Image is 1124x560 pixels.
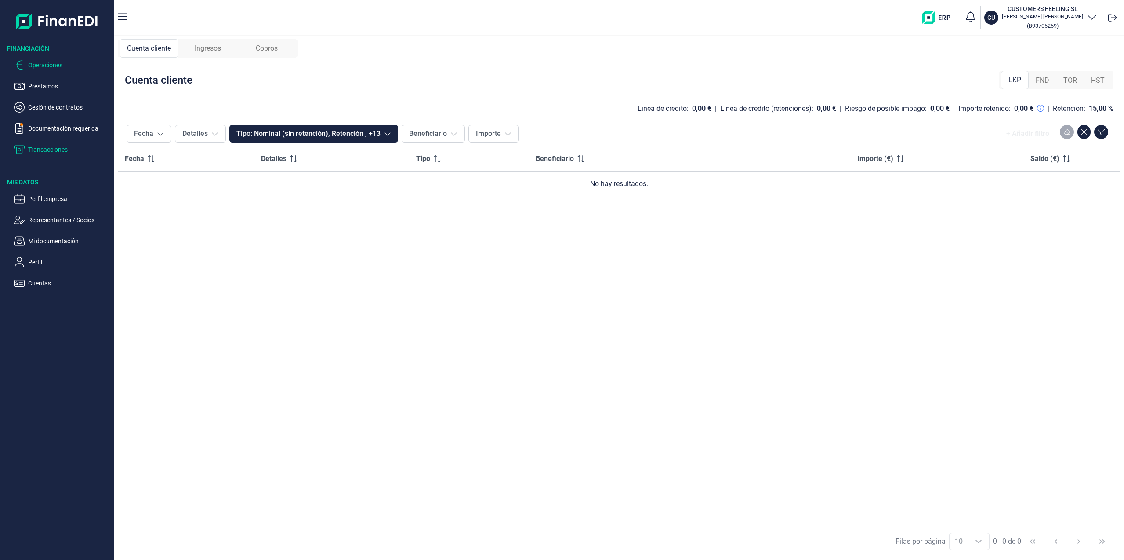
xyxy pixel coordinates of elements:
[256,43,278,54] span: Cobros
[993,538,1021,545] span: 0 - 0 de 0
[840,103,841,114] div: |
[857,154,893,164] span: Importe (€)
[1002,4,1083,13] h3: CUSTOMERS FEELING SL
[14,102,111,113] button: Cesión de contratos
[922,11,957,24] img: erp
[1053,104,1085,113] div: Retención:
[175,125,226,143] button: Detalles
[692,104,711,113] div: 0,00 €
[953,103,955,114] div: |
[261,154,286,164] span: Detalles
[402,125,465,143] button: Beneficiario
[237,39,296,58] div: Cobros
[1027,22,1059,29] small: Copiar cif
[229,125,398,143] button: Tipo: Nominal (sin retención), Retención , +13
[125,154,144,164] span: Fecha
[14,60,111,70] button: Operaciones
[1014,104,1033,113] div: 0,00 €
[1022,531,1043,552] button: First Page
[28,278,111,289] p: Cuentas
[1001,71,1029,89] div: LKP
[28,102,111,113] p: Cesión de contratos
[14,194,111,204] button: Perfil empresa
[127,125,171,143] button: Fecha
[416,154,430,164] span: Tipo
[28,236,111,246] p: Mi documentación
[968,533,989,550] div: Choose
[125,179,1113,189] div: No hay resultados.
[14,215,111,225] button: Representantes / Socios
[1068,531,1089,552] button: Next Page
[1056,72,1084,89] div: TOR
[1045,531,1066,552] button: Previous Page
[28,257,111,267] p: Perfil
[715,103,717,114] div: |
[1036,75,1049,86] span: FND
[28,144,111,155] p: Transacciones
[14,81,111,92] button: Préstamos
[28,215,111,225] p: Representantes / Socios
[1089,104,1113,113] div: 15,00 %
[1029,72,1056,89] div: FND
[1063,75,1077,86] span: TOR
[14,257,111,267] button: Perfil
[896,536,946,547] div: Filas por página
[987,13,995,22] p: CU
[120,39,178,58] div: Cuenta cliente
[1002,13,1083,20] p: [PERSON_NAME] [PERSON_NAME]
[1030,154,1059,164] span: Saldo (€)
[984,4,1097,31] button: CUCUSTOMERS FEELING SL[PERSON_NAME] [PERSON_NAME](B93705259)
[1008,75,1021,85] span: LKP
[930,104,950,113] div: 0,00 €
[14,236,111,246] button: Mi documentación
[14,144,111,155] button: Transacciones
[28,194,111,204] p: Perfil empresa
[125,73,192,87] div: Cuenta cliente
[468,125,519,143] button: Importe
[638,104,689,113] div: Línea de crédito:
[14,278,111,289] button: Cuentas
[958,104,1011,113] div: Importe retenido:
[28,81,111,92] p: Préstamos
[845,104,927,113] div: Riesgo de posible impago:
[817,104,836,113] div: 0,00 €
[28,60,111,70] p: Operaciones
[1091,75,1105,86] span: HST
[1048,103,1049,114] div: |
[1091,531,1113,552] button: Last Page
[127,43,171,54] span: Cuenta cliente
[720,104,813,113] div: Línea de crédito (retenciones):
[178,39,237,58] div: Ingresos
[1084,72,1112,89] div: HST
[195,43,221,54] span: Ingresos
[16,7,98,35] img: Logo de aplicación
[14,123,111,134] button: Documentación requerida
[28,123,111,134] p: Documentación requerida
[536,154,574,164] span: Beneficiario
